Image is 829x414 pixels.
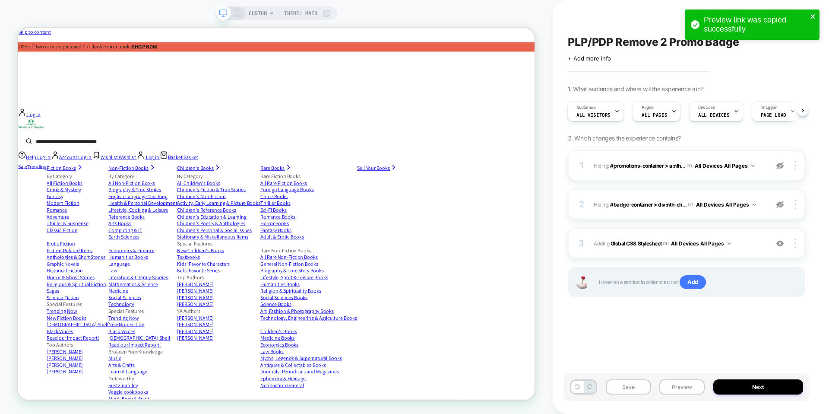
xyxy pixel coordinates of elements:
a: Horror Books [323,257,452,266]
a: Activity, Early Learning & Picture Books [212,230,323,239]
a: Sagas [38,347,120,356]
img: close [794,239,796,248]
img: crossed eye [776,240,784,247]
a: Textbooks [212,302,323,311]
a: [PERSON_NAME] [212,347,323,356]
div: Special Features [120,374,212,383]
span: Log in [25,168,43,177]
span: Log in [80,168,98,177]
a: Arts Books [120,257,212,266]
a: Technology [120,365,212,374]
span: on [688,200,693,209]
button: close [810,13,816,21]
a: Fantasy Books [323,266,452,275]
a: Trending Now [120,383,212,392]
span: All Visitors [576,112,611,118]
a: Humanities Books [323,338,452,347]
span: PLP/PDP Remove 2 Promo Badge [568,35,739,48]
a: Fiction-Related Items [38,293,120,302]
span: Devices [698,105,715,111]
button: Submit [3,142,24,161]
a: Technology, Engineering & Agriculture Books [323,383,452,392]
a: Language [120,311,212,320]
span: 2. Which changes the experience contains? [568,134,680,142]
a: [DEMOGRAPHIC_DATA] Shelf [38,392,120,401]
span: CUSTOM [249,6,267,20]
button: All Devices All Pages [696,199,756,210]
span: ALL DEVICES [698,112,729,118]
a: Trending Now [38,374,120,383]
a: Kids' Favorite Characters [212,311,323,320]
span: Theme: MAIN [284,6,317,20]
span: Log in [12,111,30,120]
span: Fiction Books [38,183,77,192]
a: Romance Books [323,248,452,257]
a: Children's Books [323,401,452,410]
a: Adventure [38,248,120,257]
span: Page Load [761,112,786,118]
a: Biography & True Story Books [323,320,452,329]
span: Children's Books [212,183,261,192]
span: Pages [642,105,654,111]
a: SHOP NOW [152,21,185,30]
a: Sci-Fi Books [323,239,452,248]
span: Basket [199,168,219,177]
a: Thriller Books [323,230,452,239]
a: Fantasy [38,221,120,230]
a: Lifestyle, Sport & Leisure Books [323,329,452,338]
a: Horror & Ghost Stories [38,329,120,338]
span: Trigger [761,105,778,111]
a: Wishlist Wishlist [99,168,158,177]
a: Law [120,320,212,329]
a: Religious & Spiritual Fiction [38,338,120,347]
img: close [794,161,796,170]
span: Sell Your Books [452,183,496,192]
a: Children's Reference Books [212,239,323,248]
div: By Category [38,194,120,203]
a: Historical Fiction [38,320,120,329]
span: Hiding : [594,160,764,171]
a: Romance [38,239,120,248]
a: Sell Your Books [452,181,506,194]
a: All Rare Non-Fiction Books [323,302,452,311]
div: Rare Fiction Books [323,194,452,203]
span: Audience [576,105,596,111]
span: + Add more info [568,55,611,62]
input: Submit [24,142,615,161]
span: Account [55,168,79,177]
a: [PERSON_NAME] [212,383,323,392]
a: [PERSON_NAME] [212,401,323,410]
a: Computing & IT [120,266,212,275]
span: Help [10,168,24,177]
div: Top Authors [212,329,323,338]
a: Lifestyle, Cooking & Leisure [120,239,212,248]
a: All Non-Fiction Books [120,203,212,212]
a: Economics & Finance [120,293,212,302]
img: down arrow [751,165,755,167]
a: Biography & True Stories [120,212,212,221]
a: All Fiction Books [38,203,120,212]
div: By Category [120,194,212,203]
div: Special Features [212,284,323,293]
a: Humanities Books [120,302,212,311]
a: Children's Fiction & True Stories [212,212,323,221]
span: Trending [12,181,38,190]
a: Black Voices [38,401,120,410]
a: Log in [158,168,189,177]
a: Science Fiction [38,356,120,365]
a: New Non-Fiction [120,392,212,401]
a: [PERSON_NAME] [212,392,323,401]
span: Rare Books [323,183,355,192]
a: Kids' Favorite Series [212,320,323,329]
a: Religion & Spirituality Books [323,347,452,356]
button: Save [606,379,651,395]
span: Adding [594,238,764,249]
a: Science Books [323,365,452,374]
a: Reference Books [120,248,212,257]
a: Classic Fiction [38,266,120,275]
a: Social Sciences Books [323,356,452,365]
span: Add [680,275,706,289]
a: Crime & Mystery [38,212,120,221]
